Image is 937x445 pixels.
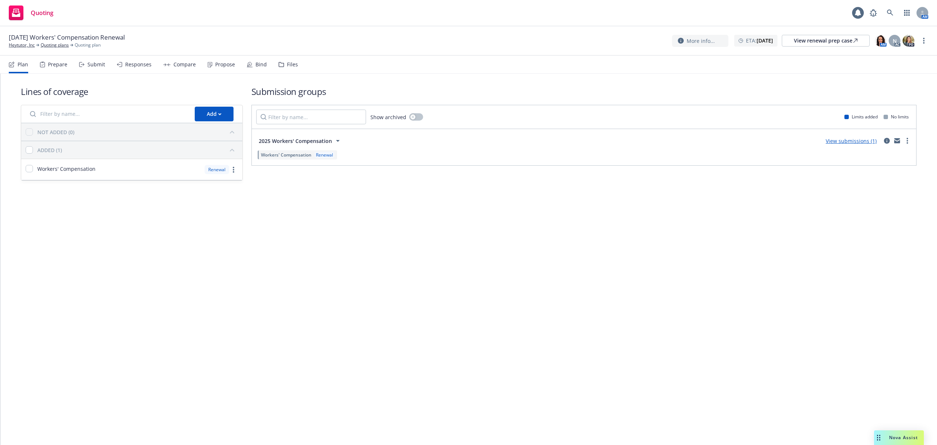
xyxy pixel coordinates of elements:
[844,114,878,120] div: Limits added
[903,35,914,47] img: photo
[215,62,235,67] div: Propose
[261,152,311,158] span: Workers' Compensation
[37,144,238,156] button: ADDED (1)
[173,62,196,67] div: Compare
[875,35,886,47] img: photo
[883,5,897,20] a: Search
[287,62,298,67] div: Files
[746,37,773,44] span: ETA :
[41,42,69,48] a: Quoting plans
[874,430,883,445] div: Drag to move
[687,37,715,45] span: More info...
[195,107,234,121] button: Add
[672,35,728,47] button: More info...
[6,3,56,23] a: Quoting
[903,136,912,145] a: more
[251,85,917,98] h1: Submission groups
[26,107,190,121] input: Filter by name...
[31,10,53,16] span: Quoting
[87,62,105,67] div: Submit
[757,37,773,44] strong: [DATE]
[37,146,62,154] div: ADDED (1)
[18,62,28,67] div: Plan
[782,35,870,47] a: View renewal prep case
[314,152,335,158] div: Renewal
[866,5,881,20] a: Report a Bug
[884,114,909,120] div: No limits
[256,110,366,124] input: Filter by name...
[919,36,928,45] a: more
[125,62,152,67] div: Responses
[874,430,924,445] button: Nova Assist
[889,434,918,441] span: Nova Assist
[37,126,238,138] button: NOT ADDED (0)
[826,137,877,144] a: View submissions (1)
[37,165,96,173] span: Workers' Compensation
[900,5,914,20] a: Switch app
[794,35,858,46] div: View renewal prep case
[893,136,901,145] a: mail
[37,128,74,136] div: NOT ADDED (0)
[256,133,345,148] button: 2025 Workers' Compensation
[259,137,332,145] span: 2025 Workers' Compensation
[48,62,67,67] div: Prepare
[207,107,221,121] div: Add
[9,33,125,42] span: [DATE] Workers' Compensation Renewal
[75,42,101,48] span: Quoting plan
[21,85,243,98] h1: Lines of coverage
[882,136,891,145] a: circleInformation
[205,165,229,174] div: Renewal
[370,113,406,121] span: Show archived
[9,42,35,48] a: Heytutor, Inc
[255,62,267,67] div: Bind
[229,165,238,174] a: more
[893,37,897,45] span: N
